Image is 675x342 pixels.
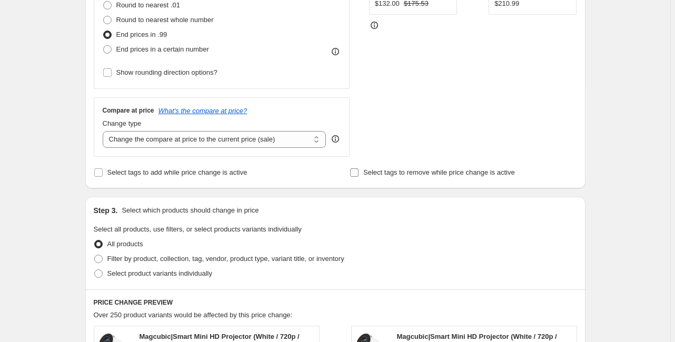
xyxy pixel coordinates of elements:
span: Select tags to add while price change is active [107,168,247,176]
span: Over 250 product variants would be affected by this price change: [94,311,293,319]
div: help [330,134,341,144]
span: Select product variants individually [107,269,212,277]
h6: PRICE CHANGE PREVIEW [94,298,577,307]
span: Filter by product, collection, tag, vendor, product type, variant title, or inventory [107,255,344,263]
span: Round to nearest .01 [116,1,180,9]
span: End prices in a certain number [116,45,209,53]
h2: Step 3. [94,205,118,216]
span: Round to nearest whole number [116,16,214,24]
span: End prices in .99 [116,31,167,38]
span: Select all products, use filters, or select products variants individually [94,225,302,233]
span: Select tags to remove while price change is active [363,168,515,176]
span: Show rounding direction options? [116,68,217,76]
span: All products [107,240,143,248]
h3: Compare at price [103,106,154,115]
p: Select which products should change in price [122,205,259,216]
span: Change type [103,119,142,127]
button: What's the compare at price? [158,107,247,115]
